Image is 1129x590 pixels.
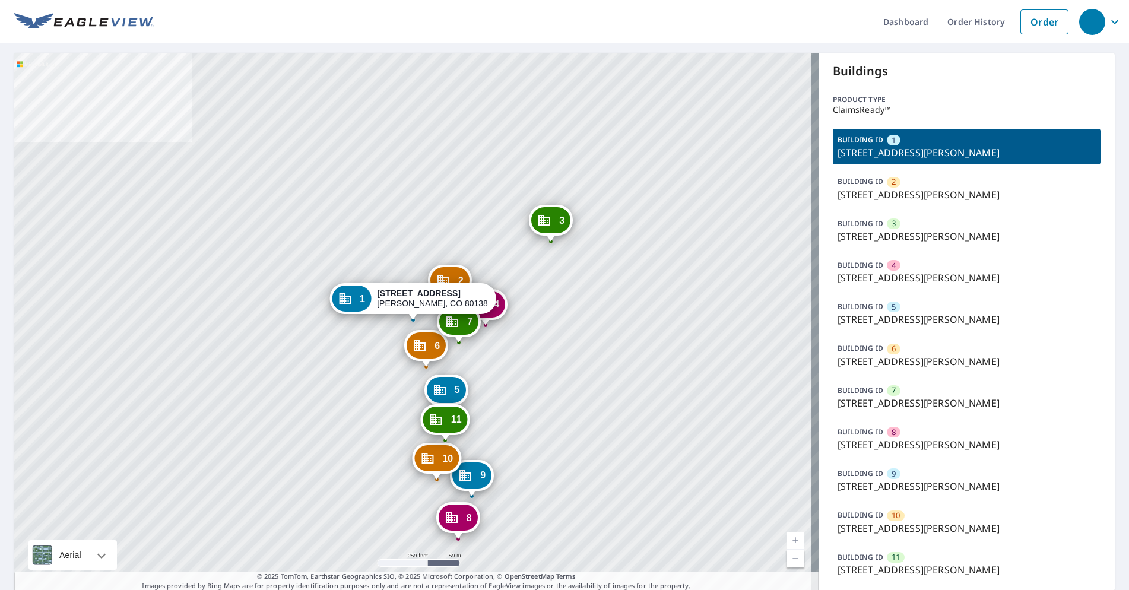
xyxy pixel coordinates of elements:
a: OpenStreetMap [505,572,554,581]
div: Aerial [56,540,85,570]
span: 9 [892,468,896,480]
span: 1 [360,294,365,303]
span: © 2025 TomTom, Earthstar Geographics SIO, © 2025 Microsoft Corporation, © [257,572,576,582]
p: [STREET_ADDRESS][PERSON_NAME] [838,145,1096,160]
div: Dropped pin, building 11, Commercial property, 19181 Cottonwood Dr Parker, CO 80138 [421,404,470,441]
div: Dropped pin, building 8, Commercial property, 19235 Cottonwood Dr Parker, CO 80138 [436,502,480,539]
span: 10 [892,510,900,521]
div: Dropped pin, building 6, Commercial property, 19131 Cottonwood Dr Parker, CO 80138 [404,330,448,367]
span: 6 [892,343,896,354]
span: 5 [455,385,460,394]
p: [STREET_ADDRESS][PERSON_NAME] [838,437,1096,452]
strong: [STREET_ADDRESS] [377,288,461,298]
p: BUILDING ID [838,510,883,520]
p: [STREET_ADDRESS][PERSON_NAME] [838,312,1096,326]
span: 9 [480,471,486,480]
p: BUILDING ID [838,302,883,312]
a: Order [1020,9,1068,34]
img: EV Logo [14,13,154,31]
span: 4 [892,260,896,271]
p: BUILDING ID [838,176,883,186]
p: [STREET_ADDRESS][PERSON_NAME] [838,521,1096,535]
span: 7 [467,317,472,326]
div: Dropped pin, building 5, Commercial property, 19151 Cottonwood Dr Parker, CO 80138 [424,375,468,411]
p: BUILDING ID [838,135,883,145]
p: Product type [833,94,1101,105]
span: 2 [892,176,896,188]
p: BUILDING ID [838,385,883,395]
p: BUILDING ID [838,427,883,437]
span: 11 [892,551,900,563]
a: Current Level 17, Zoom Out [787,550,804,567]
p: [STREET_ADDRESS][PERSON_NAME] [838,396,1096,410]
div: Aerial [28,540,117,570]
p: [STREET_ADDRESS][PERSON_NAME] [838,271,1096,285]
p: BUILDING ID [838,260,883,270]
span: 3 [559,216,564,225]
span: 2 [458,276,464,285]
p: BUILDING ID [838,552,883,562]
p: ClaimsReady™ [833,105,1101,115]
span: 11 [451,415,462,424]
div: Dropped pin, building 3, Commercial property, 19081 Cottonwood Dr Parker, CO 80138 [529,205,573,242]
span: 7 [892,385,896,396]
span: 5 [892,302,896,313]
span: 8 [892,427,896,438]
span: 4 [494,300,499,309]
div: Dropped pin, building 9, Commercial property, 19225 Cottonwood Dr Parker, CO 80138 [450,460,494,497]
p: BUILDING ID [838,218,883,229]
span: 8 [467,513,472,522]
div: Dropped pin, building 10, Commercial property, 19221 Cottonwood Dr Parker, CO 80138 [412,443,461,480]
a: Terms [556,572,576,581]
div: Dropped pin, building 1, Commercial property, 19011 Cottonwood Dr Parker, CO 80138 [329,283,496,320]
p: [STREET_ADDRESS][PERSON_NAME] [838,479,1096,493]
div: Dropped pin, building 7, Commercial property, 19123 Cottonwood Dr Parker, CO 80138 [437,306,481,343]
div: [PERSON_NAME], CO 80138 [377,288,488,309]
span: 6 [435,341,440,350]
div: Dropped pin, building 2, Commercial property, 19033 Cottonwood Dr Parker, CO 80138 [428,265,472,302]
p: [STREET_ADDRESS][PERSON_NAME] [838,229,1096,243]
p: [STREET_ADDRESS][PERSON_NAME] [838,354,1096,369]
p: BUILDING ID [838,343,883,353]
span: 3 [892,218,896,229]
p: [STREET_ADDRESS][PERSON_NAME] [838,563,1096,577]
p: BUILDING ID [838,468,883,478]
span: 1 [892,135,896,146]
p: Buildings [833,62,1101,80]
a: Current Level 17, Zoom In [787,532,804,550]
p: [STREET_ADDRESS][PERSON_NAME] [838,188,1096,202]
span: 10 [442,454,453,463]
